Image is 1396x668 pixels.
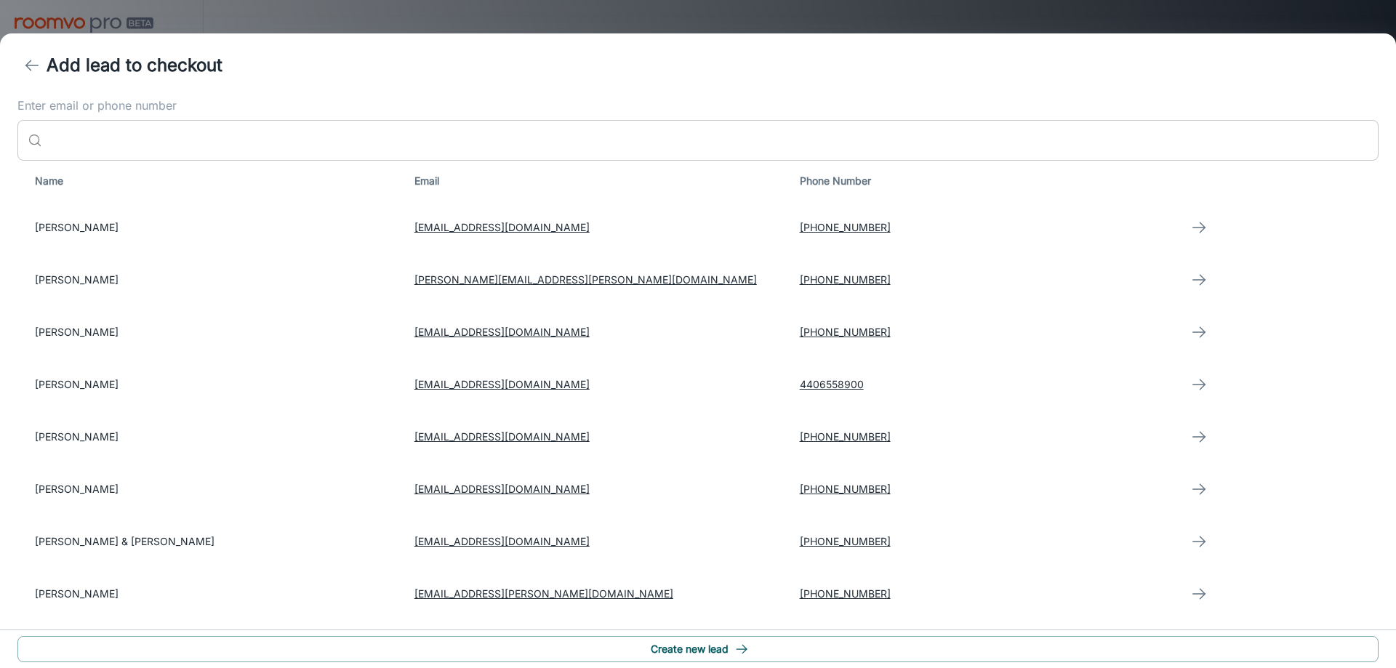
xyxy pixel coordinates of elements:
th: Email [403,161,788,201]
td: [PERSON_NAME] & [PERSON_NAME] [17,515,403,568]
a: [EMAIL_ADDRESS][DOMAIN_NAME] [414,535,590,547]
a: [EMAIL_ADDRESS][PERSON_NAME][DOMAIN_NAME] [414,587,673,600]
h4: Add lead to checkout [47,52,222,79]
td: [PERSON_NAME] [17,201,403,254]
a: [PHONE_NUMBER] [800,273,891,286]
a: [EMAIL_ADDRESS][DOMAIN_NAME] [414,326,590,338]
button: back [17,51,47,80]
td: [PERSON_NAME] [17,358,403,411]
a: [PHONE_NUMBER] [800,326,891,338]
a: [PHONE_NUMBER] [800,430,891,443]
a: [EMAIL_ADDRESS][DOMAIN_NAME] [414,483,590,495]
th: Phone Number [788,161,1174,201]
a: [PHONE_NUMBER] [800,221,891,233]
a: 4406558900 [800,378,864,390]
a: [EMAIL_ADDRESS][DOMAIN_NAME] [414,378,590,390]
td: [PERSON_NAME] [17,463,403,515]
a: [PHONE_NUMBER] [800,535,891,547]
td: [PERSON_NAME] [17,568,403,620]
a: [EMAIL_ADDRESS][DOMAIN_NAME] [414,221,590,233]
a: [PERSON_NAME][EMAIL_ADDRESS][PERSON_NAME][DOMAIN_NAME] [414,273,757,286]
a: [PHONE_NUMBER] [800,483,891,495]
td: [PERSON_NAME] [17,306,403,358]
label: Enter email or phone number [17,97,1379,114]
a: [PHONE_NUMBER] [800,587,891,600]
td: [PERSON_NAME] [17,411,403,463]
a: [EMAIL_ADDRESS][DOMAIN_NAME] [414,430,590,443]
th: Name [17,161,403,201]
td: [PERSON_NAME] [17,254,403,306]
button: Create new lead [17,636,1379,662]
